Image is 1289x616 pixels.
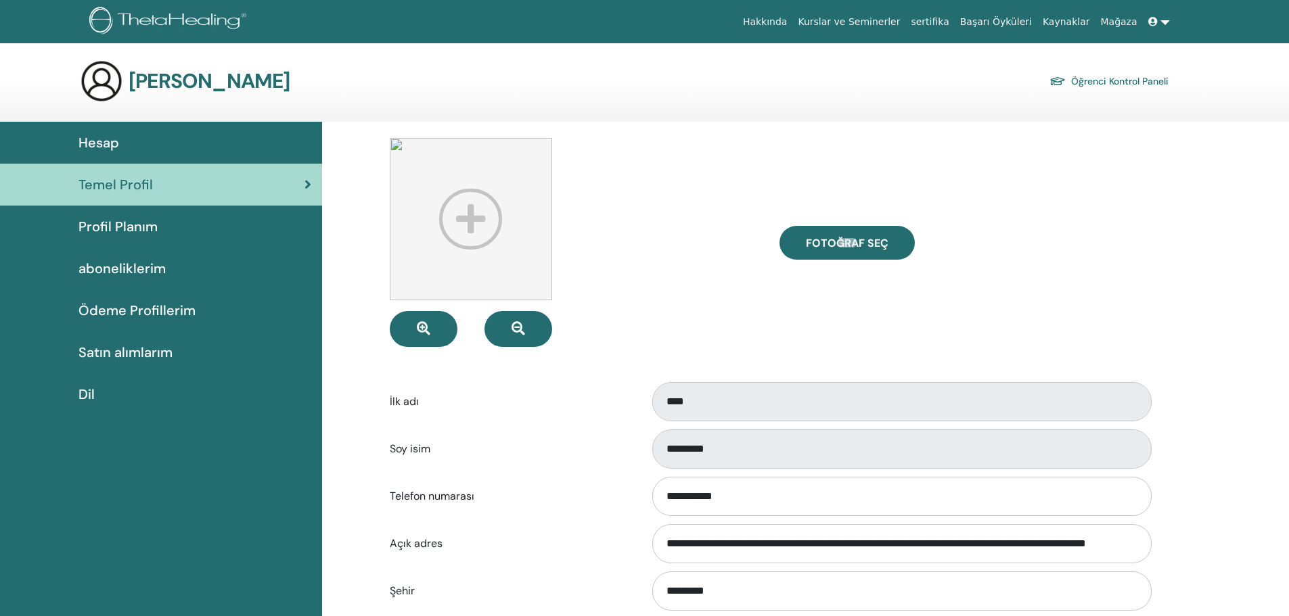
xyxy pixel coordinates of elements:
[955,9,1037,34] a: Başarı Öyküleri
[792,9,905,34] a: Kurslar ve Seminerler
[78,384,95,404] span: Dil
[78,174,153,195] span: Temel Profil
[390,138,552,300] img: default.jpg
[1037,9,1095,34] a: Kaynaklar
[380,531,639,556] label: Açık adres
[129,69,290,93] h3: [PERSON_NAME]
[78,133,119,153] span: Hesap
[905,9,954,34] a: sertifika
[1049,76,1066,87] img: graduation-cap.svg
[78,258,166,279] span: aboneliklerim
[78,300,196,321] span: Ödeme Profillerim
[89,7,251,37] img: logo.png
[380,578,639,604] label: Şehir
[78,342,173,362] span: Satın alımlarım
[380,483,639,509] label: Telefon numarası
[78,216,158,237] span: Profil Planım
[738,9,793,34] a: Hakkında
[1095,9,1142,34] a: Mağaza
[380,389,639,414] label: İlk adı
[80,60,123,103] img: generic-user-icon.jpg
[380,436,639,462] label: Soy isim
[838,238,856,247] input: Fotoğraf seç
[1049,72,1169,91] a: Öğrenci Kontrol Paneli
[806,236,888,250] span: Fotoğraf seç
